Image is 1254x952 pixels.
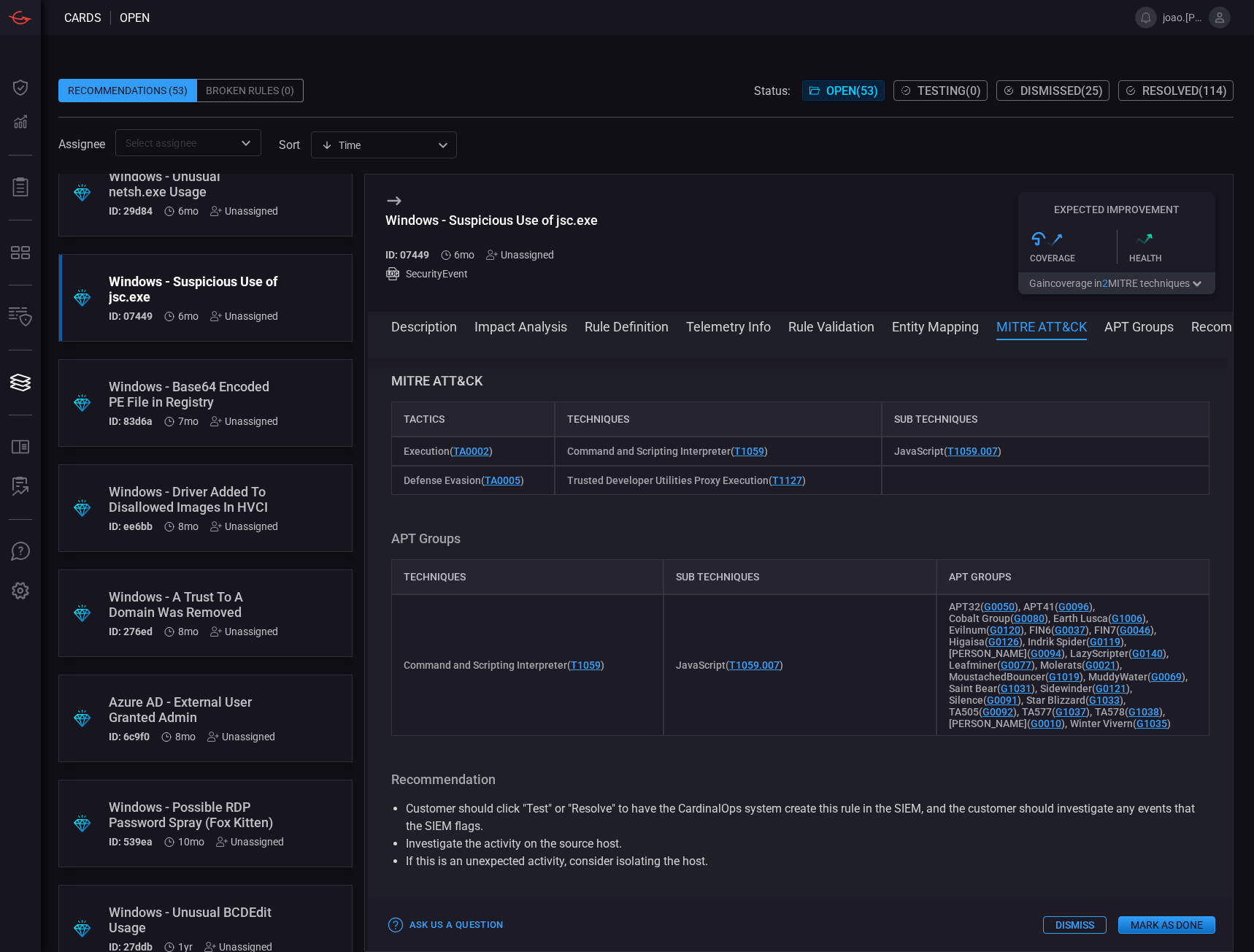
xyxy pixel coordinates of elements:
button: MITRE ATT&CK [996,317,1087,334]
span: JavaScript ( ) [676,659,783,671]
h5: ID: 276ed [109,626,153,637]
button: Reports [3,170,38,205]
h5: ID: 6c9f0 [109,731,150,742]
span: Mar 17, 2025 1:30 PM [178,205,199,217]
button: MITRE - Detection Posture [3,235,38,270]
button: Description [391,317,457,334]
button: Dismissed(25) [996,80,1109,101]
a: G0121 [1096,683,1126,694]
span: Cobalt Group ( ) [949,613,1048,624]
span: Resolved ( 114 ) [1142,84,1227,98]
h3: Recommendation [391,771,1210,788]
span: Silence ( ) [949,694,1021,706]
a: G0126 [988,636,1019,648]
input: Select assignee [120,134,233,152]
a: T1059 [571,659,601,671]
a: G0096 [1058,601,1089,613]
h5: Expected Improvement [1018,204,1215,215]
div: Broken Rules (0) [197,79,304,102]
a: G1019 [1049,671,1080,683]
div: Unassigned [207,731,275,742]
a: G0021 [1085,659,1116,671]
a: G1033 [1089,694,1120,706]
div: Windows - Base64 Encoded PE File in Registry [109,379,278,410]
div: Windows - Driver Added To Disallowed Images In HVCI [109,484,278,515]
h5: ID: 07449 [109,310,153,322]
button: Ask Us a Question [385,914,507,937]
button: Detections [3,105,38,140]
div: SecurityEvent [385,266,598,281]
a: G0092 [982,706,1013,718]
button: Impact Analysis [474,317,567,334]
span: Leafminer ( ) [949,659,1035,671]
span: Evilnum ( ) [949,624,1024,636]
div: Recommendations (53) [58,79,197,102]
li: Investigate the activity on the source host. [406,835,1196,853]
a: G1037 [1055,706,1086,718]
button: APT Groups [1104,317,1174,334]
span: Trusted Developer Utilities Proxy Execution ( ) [567,475,806,486]
div: Windows - Unusual netsh.exe Usage [109,169,278,199]
span: Higaisa ( ) [949,636,1023,648]
span: Jan 14, 2025 12:11 PM [178,521,199,532]
button: Preferences [3,574,38,609]
div: Windows - A Trust To A Domain Was Removed [109,589,278,620]
div: Tactics [391,402,555,437]
span: 2 [1102,277,1108,289]
span: TA578 ( ) [1095,706,1163,718]
div: Unassigned [210,205,278,217]
span: [PERSON_NAME] ( ) [949,718,1065,729]
label: sort [279,138,300,152]
a: T1059 [734,445,764,457]
span: Indrik Spider ( ) [1028,636,1124,648]
a: G0077 [1001,659,1031,671]
a: G0080 [1014,613,1045,624]
span: Defense Evasion ( ) [404,475,524,486]
a: G0037 [1055,624,1085,636]
button: Entity Mapping [892,317,979,334]
span: Open ( 53 ) [826,84,878,98]
button: Ask Us A Question [3,534,38,569]
button: Open [236,133,256,153]
a: TA0005 [485,475,520,486]
span: MuddyWater ( ) [1088,671,1185,683]
a: G0046 [1120,624,1150,636]
div: Windows - Suspicious Use of jsc.exe [109,274,278,304]
button: Dismiss [1043,916,1107,934]
li: If this is an unexpected activity, consider isolating the host. [406,853,1196,870]
a: TA0002 [453,445,489,457]
span: Status: [754,84,791,98]
span: Molerats ( ) [1040,659,1120,671]
button: Gaincoverage in2MITRE techniques [1018,272,1215,294]
a: G1038 [1128,706,1159,718]
div: Unassigned [216,836,284,848]
div: Coverage [1030,253,1117,264]
span: Testing ( 0 ) [918,84,981,98]
a: G1006 [1112,613,1142,624]
span: FIN7 ( ) [1094,624,1154,636]
a: G0069 [1151,671,1182,683]
span: Star Blizzard ( ) [1026,694,1123,706]
span: MoustachedBouncer ( ) [949,671,1083,683]
div: Azure AD - External User Granted Admin [109,694,275,725]
div: Techniques [391,559,664,594]
span: LazyScripter ( ) [1070,648,1166,659]
button: Inventory [3,300,38,335]
span: Feb 24, 2025 11:38 AM [178,310,199,322]
span: Command and Scripting Interpreter ( ) [404,659,604,671]
div: Unassigned [210,310,278,322]
div: Windows - Unusual BCDEdit Usage [109,905,272,935]
h5: ID: 83d6a [109,415,153,427]
a: T1059.007 [947,445,998,457]
span: Cards [64,11,101,25]
button: Open(53) [802,80,885,101]
a: G0094 [1031,648,1061,659]
div: Sub techniques [663,559,936,594]
span: Oct 28, 2024 7:38 PM [178,836,204,848]
button: Rule Catalog [3,430,38,465]
span: Jan 14, 2025 12:11 PM [178,626,199,637]
span: Sidewinder ( ) [1040,683,1130,694]
a: G1035 [1136,718,1167,729]
button: Mark as Done [1118,916,1215,934]
span: [PERSON_NAME] ( ) [949,648,1065,659]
